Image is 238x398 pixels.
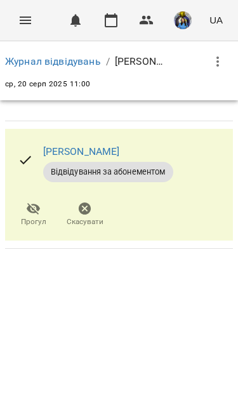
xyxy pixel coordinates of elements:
span: Скасувати [67,216,103,227]
li: / [106,54,110,69]
button: Menu [10,5,41,36]
a: Журнал відвідувань [5,55,101,67]
span: UA [209,13,223,27]
img: d1dec607e7f372b62d1bb04098aa4c64.jpeg [174,11,192,29]
button: Скасувати [59,197,110,233]
p: [PERSON_NAME] [115,54,166,69]
span: ср, 20 серп 2025 11:00 [5,79,91,88]
span: Відвідування за абонементом [43,166,173,178]
button: Прогул [8,197,59,233]
button: UA [204,8,228,32]
a: [PERSON_NAME] [43,145,120,157]
nav: breadcrumb [5,54,166,69]
span: Прогул [21,216,46,227]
